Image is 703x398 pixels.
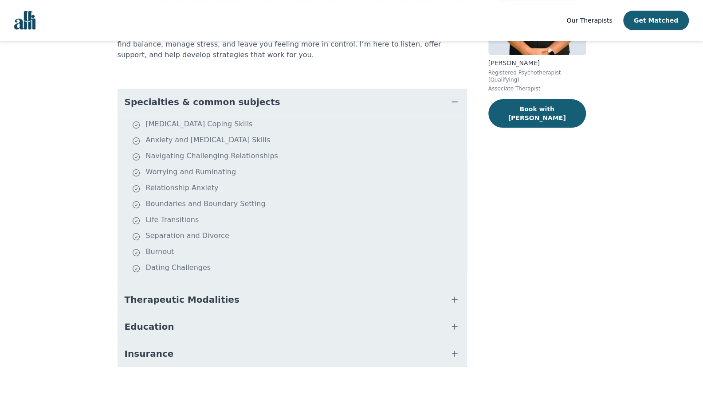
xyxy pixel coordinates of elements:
[125,347,174,360] span: Insurance
[125,320,174,333] span: Education
[623,11,689,30] button: Get Matched
[132,183,463,195] li: Relationship Anxiety
[132,215,463,227] li: Life Transitions
[14,11,35,30] img: alli logo
[132,230,463,243] li: Separation and Divorce
[488,99,586,128] button: Book with [PERSON_NAME]
[488,59,586,67] p: [PERSON_NAME]
[132,246,463,259] li: Burnout
[118,286,467,313] button: Therapeutic Modalities
[118,340,467,367] button: Insurance
[125,293,240,306] span: Therapeutic Modalities
[132,119,463,131] li: [MEDICAL_DATA] Coping Skills
[118,89,467,115] button: Specialties & common subjects
[132,199,463,211] li: Boundaries and Boundary Setting
[566,17,612,24] span: Our Therapists
[132,167,463,179] li: Worrying and Ruminating
[125,96,280,108] span: Specialties & common subjects
[118,313,467,340] button: Education
[132,135,463,147] li: Anxiety and [MEDICAL_DATA] Skills
[566,15,612,26] a: Our Therapists
[488,85,586,92] p: Associate Therapist
[488,69,586,83] p: Registered Psychotherapist (Qualifying)
[132,151,463,163] li: Navigating Challenging Relationships
[132,262,463,275] li: Dating Challenges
